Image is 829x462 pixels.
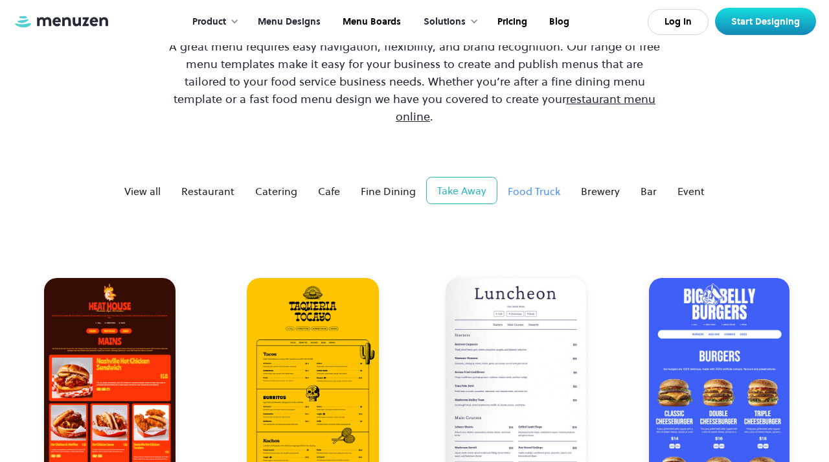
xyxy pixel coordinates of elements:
[648,9,709,35] a: Log In
[255,183,297,199] div: Catering
[677,183,705,199] div: Event
[179,2,245,42] div: Product
[411,2,485,42] div: Solutions
[361,183,416,199] div: Fine Dining
[485,2,537,42] a: Pricing
[330,2,411,42] a: Menu Boards
[424,15,466,29] div: Solutions
[581,183,620,199] div: Brewery
[437,183,486,198] div: Take Away
[641,183,657,199] div: Bar
[166,38,663,125] p: A great menu requires easy navigation, flexibility, and brand recognition. Our range of free menu...
[181,183,234,199] div: Restaurant
[508,183,560,199] div: Food Truck
[124,183,161,199] div: View all
[318,183,340,199] div: Cafe
[537,2,579,42] a: Blog
[245,2,330,42] a: Menu Designs
[192,15,226,29] div: Product
[715,8,816,35] a: Start Designing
